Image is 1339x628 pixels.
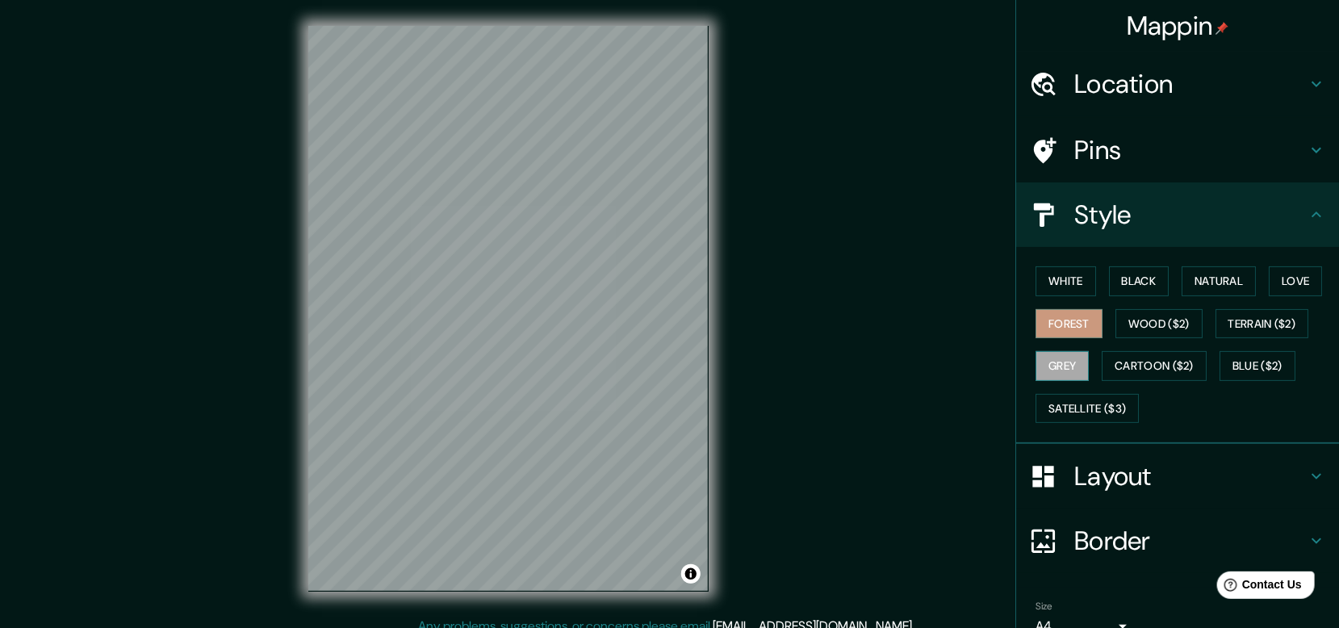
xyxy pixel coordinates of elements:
iframe: Help widget launcher [1195,565,1321,610]
button: Cartoon ($2) [1102,351,1207,381]
button: Toggle attribution [681,564,701,584]
div: Location [1016,52,1339,116]
button: Blue ($2) [1220,351,1295,381]
button: Grey [1036,351,1089,381]
button: Natural [1182,266,1256,296]
button: Black [1109,266,1170,296]
h4: Location [1074,68,1307,100]
button: Terrain ($2) [1216,309,1309,339]
h4: Mappin [1127,10,1229,42]
div: Style [1016,182,1339,247]
button: Satellite ($3) [1036,394,1139,424]
h4: Pins [1074,134,1307,166]
div: Border [1016,509,1339,573]
canvas: Map [308,26,709,592]
img: pin-icon.png [1216,22,1228,35]
button: Forest [1036,309,1103,339]
label: Size [1036,600,1052,613]
button: White [1036,266,1096,296]
h4: Style [1074,199,1307,231]
h4: Layout [1074,460,1307,492]
h4: Border [1074,525,1307,557]
div: Layout [1016,444,1339,509]
button: Wood ($2) [1115,309,1203,339]
button: Love [1269,266,1322,296]
div: Pins [1016,118,1339,182]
